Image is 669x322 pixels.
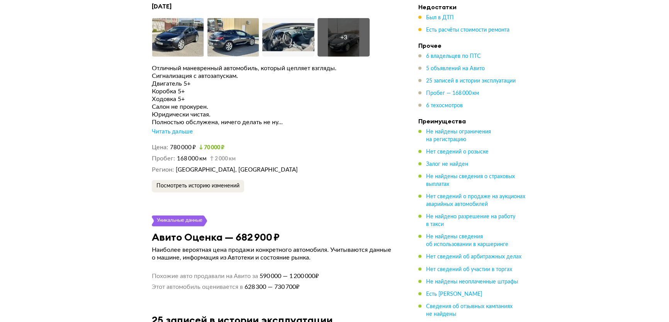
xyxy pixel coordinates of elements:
[426,54,481,59] span: 6 владельцев по ПТС
[258,272,319,280] span: 590 000 — 1 200 000 ₽
[152,111,395,118] div: Юридически чистая.
[152,64,395,72] div: Отличный маневренный автомобиль, который цепляет взгляды.
[156,216,203,226] div: Уникальные данные
[152,103,395,111] div: Салон не прокурен.
[418,3,526,11] h4: Недостатки
[152,88,395,95] div: Коробка 5+
[152,80,395,88] div: Двигатель 5+
[426,149,489,155] span: Нет сведений о розыске
[152,95,395,103] div: Ходовка 5+
[426,15,454,20] span: Был в ДТП
[152,18,204,57] img: Car Photo
[426,27,509,33] span: Есть расчёты стоимости ремонта
[426,303,513,317] span: Сведения об отзывных кампаниях не найдены
[243,283,299,291] span: 628 300 — 730 700 ₽
[152,128,193,136] div: Читать дальше
[426,234,508,247] span: Не найдены сведения об использовании в каршеринге
[177,156,207,162] span: 168 000 км
[170,145,196,150] span: 780 000 ₽
[426,214,515,227] span: Не найдено разрешение на работу в такси
[426,103,463,108] span: 6 техосмотров
[426,91,479,96] span: Пробег — 168 000 км
[426,174,515,187] span: Не найдены сведения о страховых выплатах
[426,129,491,142] span: Не найдены ограничения на регистрацию
[152,166,174,174] dt: Регион
[426,162,468,167] span: Залог не найден
[156,183,239,189] span: Посмотреть историю изменений
[426,78,516,84] span: 25 записей в истории эксплуатации
[152,283,243,291] span: Этот автомобиль оценивается в
[152,2,395,10] h4: [DATE]
[152,231,280,243] h3: Авито Оценка — 682 900 ₽
[176,167,298,173] span: [GEOGRAPHIC_DATA], [GEOGRAPHIC_DATA]
[426,291,482,297] span: Есть [PERSON_NAME]
[418,42,526,49] h4: Прочее
[426,66,485,71] span: 5 объявлений на Авито
[152,155,175,163] dt: Пробег
[199,145,224,150] small: 70 000 ₽
[262,18,314,57] img: Car Photo
[152,180,244,192] button: Посмотреть историю изменений
[152,72,395,80] div: Сигнализация с автозапускам.
[426,279,518,284] span: Не найдены неоплаченные штрафы
[426,194,525,207] span: Нет сведений о продаже на аукционах аварийных автомобилей
[418,117,526,125] h4: Преимущества
[152,143,168,152] dt: Цена
[152,118,395,126] div: Полностью обслужена, ничего делать не ну...
[210,156,236,162] small: 2 000 км
[340,34,347,41] div: + 3
[152,272,258,280] span: Похожие авто продавали на Авито за
[426,254,521,260] span: Нет сведений об арбитражных делах
[426,266,512,272] span: Нет сведений об участии в торгах
[152,246,395,261] p: Наиболее вероятная цена продажи конкретного автомобиля. Учитываются данные о машине, информация и...
[207,18,259,57] img: Car Photo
